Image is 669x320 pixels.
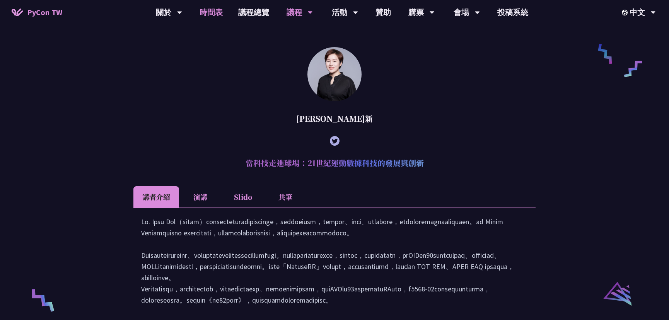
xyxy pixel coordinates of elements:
a: PyCon TW [4,3,70,22]
li: 演講 [179,186,222,208]
img: Locale Icon [622,10,630,15]
li: Slido [222,186,264,208]
li: 講者介紹 [133,186,179,208]
span: PyCon TW [27,7,62,18]
img: 林滿新 [307,47,362,101]
h2: 當科技走進球場：21世紀運動數據科技的發展與創新 [133,151,536,175]
div: [PERSON_NAME]新 [133,107,536,130]
li: 共筆 [264,186,307,208]
img: Home icon of PyCon TW 2025 [12,9,23,16]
